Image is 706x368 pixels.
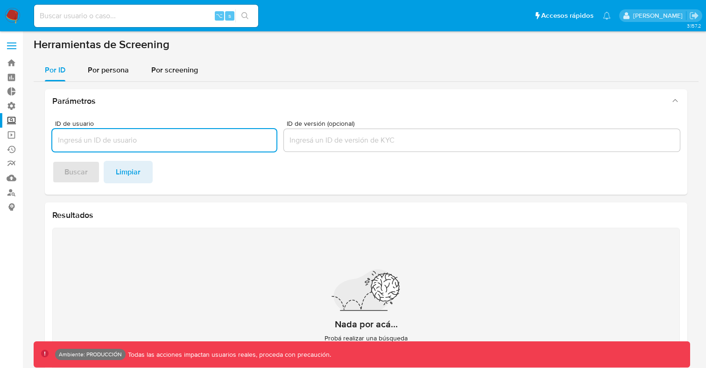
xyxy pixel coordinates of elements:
p: Todas las acciones impactan usuarios reales, proceda con precaución. [126,350,331,359]
a: Salir [689,11,699,21]
p: lucio.romano@mercadolibre.com [633,11,686,20]
span: ⌥ [216,11,223,20]
span: Accesos rápidos [541,11,593,21]
span: s [228,11,231,20]
input: Buscar usuario o caso... [34,10,258,22]
button: search-icon [235,9,254,22]
p: Ambiente: PRODUCCIÓN [59,353,122,356]
a: Notificaciones [603,12,611,20]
